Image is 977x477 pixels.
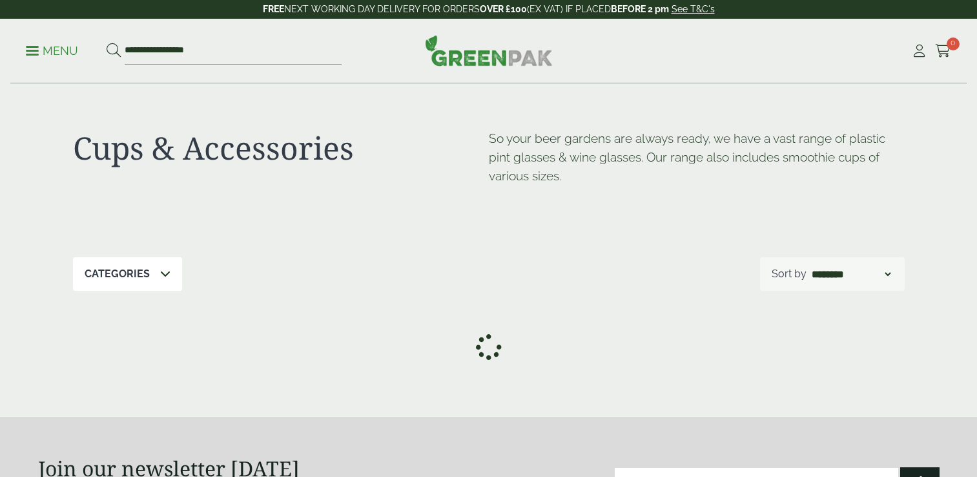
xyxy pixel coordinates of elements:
p: Menu [26,43,78,59]
img: GreenPak Supplies [425,35,553,66]
h1: Cups & Accessories [73,129,489,167]
strong: OVER £100 [480,4,527,14]
a: 0 [935,41,951,61]
p: Sort by [772,266,807,282]
a: Menu [26,43,78,56]
i: Cart [935,45,951,58]
p: Categories [85,266,150,282]
span: 0 [947,37,960,50]
p: So your beer gardens are always ready, we have a vast range of plastic pint glasses & wine glasse... [489,129,905,185]
i: My Account [911,45,927,58]
strong: BEFORE 2 pm [611,4,669,14]
select: Shop order [809,266,893,282]
a: See T&C's [672,4,715,14]
strong: FREE [263,4,284,14]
